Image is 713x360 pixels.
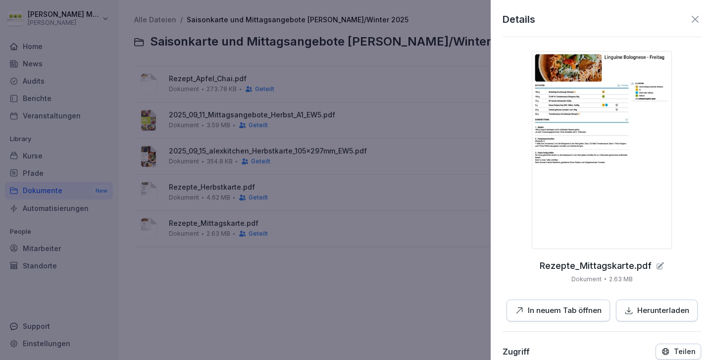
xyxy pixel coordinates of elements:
[503,12,535,27] p: Details
[532,51,672,249] img: thumbnail
[528,305,602,316] p: In neuem Tab öffnen
[656,344,701,360] button: Teilen
[637,305,689,316] p: Herunterladen
[507,300,610,322] button: In neuem Tab öffnen
[540,261,652,271] p: Rezepte_Mittagskarte.pdf
[674,348,696,356] p: Teilen
[503,347,530,357] div: Zugriff
[616,300,698,322] button: Herunterladen
[571,275,602,284] p: Dokument
[609,275,633,284] p: 2.63 MB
